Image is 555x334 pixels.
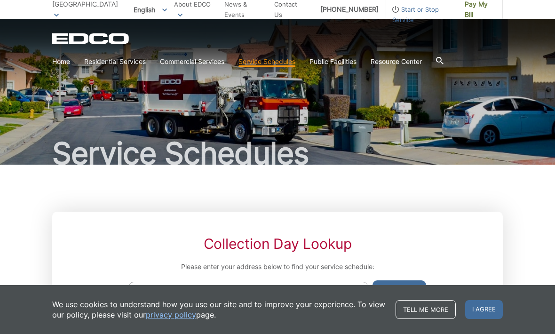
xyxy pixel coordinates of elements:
[238,56,295,67] a: Service Schedules
[146,310,196,320] a: privacy policy
[309,56,357,67] a: Public Facilities
[396,300,456,319] a: Tell me more
[160,56,224,67] a: Commercial Services
[371,56,422,67] a: Resource Center
[52,56,70,67] a: Home
[52,138,503,168] h1: Service Schedules
[129,235,426,252] h2: Collection Day Lookup
[127,2,174,17] span: English
[373,280,426,299] button: Lookup
[129,282,368,298] input: Enter Address
[465,300,503,319] span: I agree
[129,262,426,272] p: Please enter your address below to find your service schedule:
[52,33,130,44] a: EDCD logo. Return to the homepage.
[84,56,146,67] a: Residential Services
[52,299,386,320] p: We use cookies to understand how you use our site and to improve your experience. To view our pol...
